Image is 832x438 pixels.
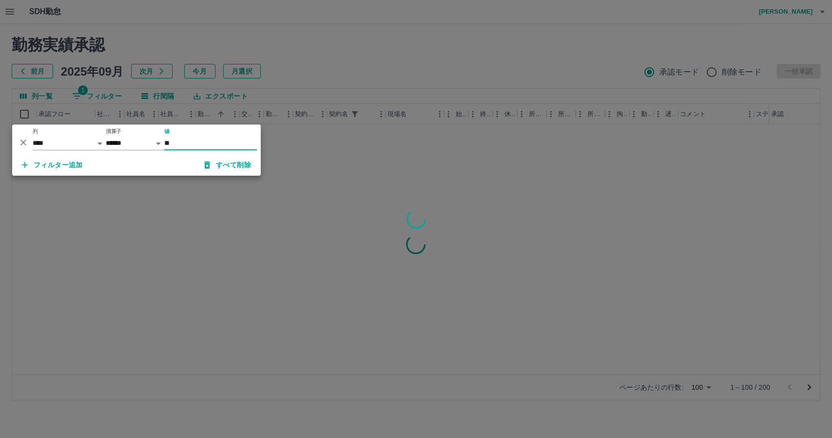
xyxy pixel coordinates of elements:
[196,156,259,174] button: すべて削除
[14,156,91,174] button: フィルター追加
[164,128,170,135] label: 値
[33,128,38,135] label: 列
[106,128,121,135] label: 演算子
[16,135,31,150] button: 削除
